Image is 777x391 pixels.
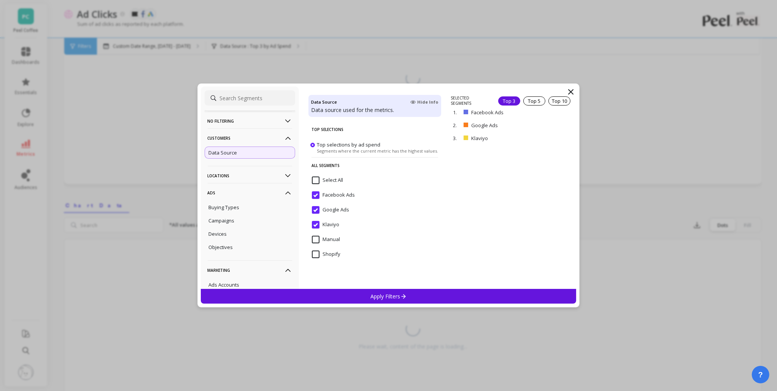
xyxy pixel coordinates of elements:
p: 1. [453,109,461,116]
span: Select All [312,177,343,184]
p: Top Selections [311,121,438,137]
p: SELECTED SEGMENTS [451,95,489,106]
span: ? [758,369,763,380]
p: All Segments [311,157,438,173]
button: ? [752,366,769,383]
p: Marketing [208,260,292,280]
span: Top selections by ad spend [317,141,380,148]
p: Data Source [209,149,237,156]
span: Facebook Ads [312,191,355,199]
span: Shopify [312,251,340,258]
div: Top 10 [548,96,570,106]
div: Top 5 [523,96,545,106]
p: No filtering [208,111,292,131]
p: Klaviyo [471,135,530,142]
p: 2. [453,122,461,129]
p: Apply Filters [370,293,407,300]
span: Klaviyo [312,221,339,229]
p: Ads [208,183,292,202]
span: Google Ads [312,206,349,214]
p: Campaigns [209,217,235,224]
div: Top 3 [498,96,520,106]
p: Buying Types [209,204,240,211]
span: Manual [312,236,340,243]
p: Ads Accounts [209,281,240,288]
p: Locations [208,166,292,185]
input: Search Segments [205,90,295,106]
p: Google Ads [471,122,535,129]
p: Customers [208,128,292,148]
p: Data source used for the metrics. [311,106,438,114]
span: Hide Info [410,99,438,105]
p: Devices [209,230,227,237]
p: 3. [453,135,461,142]
p: Objectives [209,244,233,251]
span: Segments where the current metric has the highest values. [317,148,438,154]
p: Facebook Ads [471,109,537,116]
h4: Data Source [311,98,337,106]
